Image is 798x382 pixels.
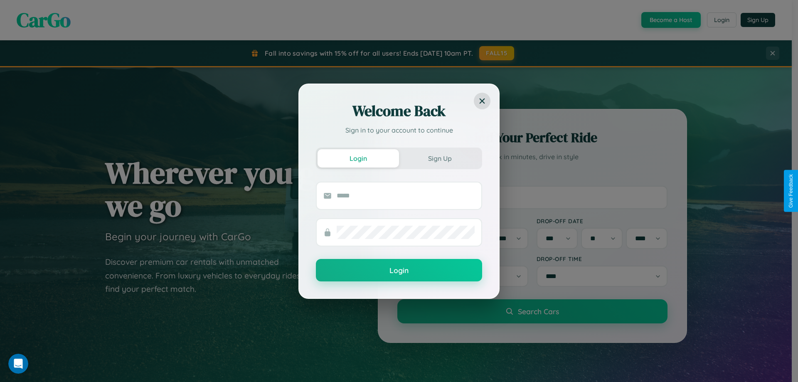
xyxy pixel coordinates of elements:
[316,259,482,281] button: Login
[8,354,28,374] iframe: Intercom live chat
[788,174,794,208] div: Give Feedback
[316,101,482,121] h2: Welcome Back
[318,149,399,168] button: Login
[316,125,482,135] p: Sign in to your account to continue
[399,149,480,168] button: Sign Up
